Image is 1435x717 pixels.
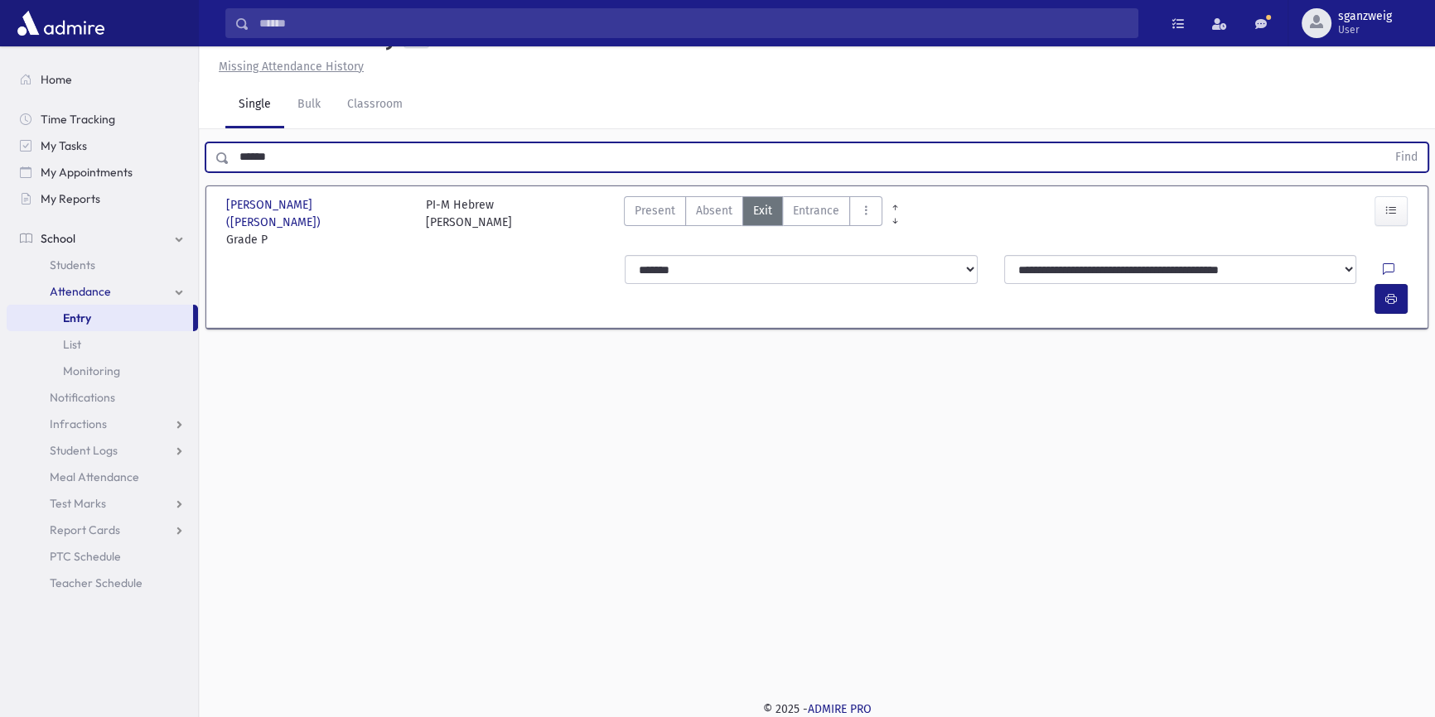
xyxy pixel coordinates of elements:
a: Test Marks [7,490,198,517]
span: List [63,337,81,352]
button: Find [1385,143,1428,171]
span: Entrance [793,202,839,219]
span: My Reports [41,191,100,206]
span: Grade P [226,231,409,248]
span: School [41,231,75,246]
span: Report Cards [50,522,120,537]
a: Home [7,66,198,93]
span: [PERSON_NAME] ([PERSON_NAME]) [226,196,409,231]
span: Teacher Schedule [50,575,143,590]
span: Meal Attendance [50,469,139,484]
a: Classroom [334,82,416,128]
u: Missing Attendance History [219,60,364,74]
a: My Appointments [7,159,198,185]
span: Test Marks [50,496,106,511]
span: PTC Schedule [50,549,121,564]
a: Time Tracking [7,106,198,132]
img: AdmirePro [13,7,109,40]
span: Home [41,72,72,87]
span: Student Logs [50,443,118,458]
a: Monitoring [7,358,198,384]
span: Notifications [50,390,115,405]
input: Search [249,8,1138,38]
span: My Appointments [41,165,133,180]
a: Single [225,82,284,128]
span: Attendance [50,284,111,299]
a: My Reports [7,185,198,212]
div: AttTypes [624,196,882,248]
a: Infractions [7,411,198,437]
a: Students [7,252,198,278]
a: List [7,331,198,358]
span: Monitoring [63,363,120,378]
a: Report Cards [7,517,198,543]
a: Attendance [7,278,198,305]
div: PI-M Hebrew [PERSON_NAME] [426,196,512,248]
a: Notifications [7,384,198,411]
span: Infractions [50,416,107,431]
a: Teacher Schedule [7,570,198,596]
a: Student Logs [7,437,198,464]
span: My Tasks [41,138,87,153]
span: Absent [696,202,732,219]
a: Meal Attendance [7,464,198,490]
a: PTC Schedule [7,543,198,570]
a: Missing Attendance History [212,60,364,74]
a: Entry [7,305,193,331]
span: Students [50,257,95,272]
a: School [7,225,198,252]
span: Time Tracking [41,112,115,127]
span: Exit [753,202,772,219]
span: User [1338,23,1392,36]
span: sganzweig [1338,10,1392,23]
a: My Tasks [7,132,198,159]
span: Present [635,202,675,219]
a: Bulk [284,82,334,128]
span: Entry [63,310,91,325]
